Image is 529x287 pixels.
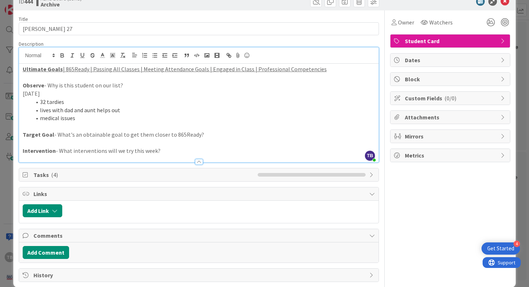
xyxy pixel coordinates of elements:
[405,75,497,83] span: Block
[19,41,44,47] span: Description
[365,151,375,161] span: TB
[23,81,375,90] p: - Why is this student on our list?
[444,95,456,102] span: ( 0/0 )
[19,22,379,35] input: type card name here...
[487,245,514,252] div: Get Started
[23,246,69,259] button: Add Comment
[23,65,63,73] u: Ultimate Goals
[31,106,375,114] li: lives with dad and aunt helps out
[405,94,497,102] span: Custom Fields
[41,1,82,7] b: Archive
[33,170,254,179] span: Tasks
[31,114,375,122] li: medical issues
[23,147,56,154] strong: Intervention
[405,132,497,141] span: Mirrors
[514,241,520,247] div: 4
[23,131,375,139] p: - What's an obtainable goal to get them closer to 865Ready?
[63,65,327,73] u: | 865Ready | Passing All Classes | Meeting Attendance Goals | Engaged in Class | Professional Com...
[23,204,62,217] button: Add Link
[31,98,375,106] li: 32 tardies
[481,242,520,255] div: Open Get Started checklist, remaining modules: 4
[51,171,58,178] span: ( 4 )
[405,56,497,64] span: Dates
[405,151,497,160] span: Metrics
[405,113,497,122] span: Attachments
[405,37,497,45] span: Student Card
[33,271,366,279] span: History
[429,18,453,27] span: Watchers
[23,131,54,138] strong: Target Goal
[23,82,44,89] strong: Observe
[33,190,366,198] span: Links
[398,18,414,27] span: Owner
[15,1,33,10] span: Support
[23,147,375,155] p: - What interventions will we try this week?
[19,16,28,22] label: Title
[33,231,366,240] span: Comments
[23,90,375,98] p: [DATE]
